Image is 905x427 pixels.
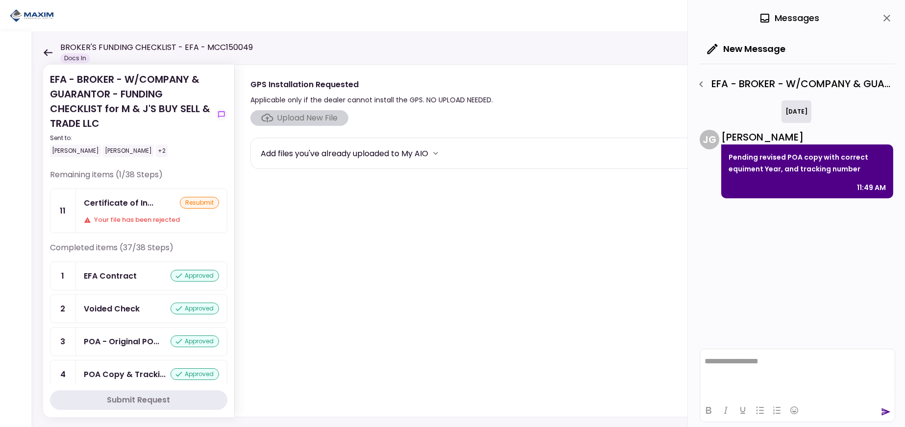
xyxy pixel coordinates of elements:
button: more [428,146,443,161]
div: Sent to: [50,134,212,142]
div: EFA - BROKER - W/COMPANY & GUARANTOR - FUNDING CHECKLIST for M & J'S BUY SELL & TRADE LLC [50,72,212,157]
div: Remaining items (1/38 Steps) [50,169,227,189]
div: 11 [50,189,76,233]
button: Submit Request [50,390,227,410]
div: [PERSON_NAME] [721,130,893,144]
div: Completed items (37/38 Steps) [50,242,227,261]
span: Click here to upload the required document [250,110,348,126]
h1: BROKER'S FUNDING CHECKLIST - EFA - MCC150049 [60,42,253,53]
div: [PERSON_NAME] [103,144,154,157]
p: Pending revised POA copy with correct equiment Year, and tracking number [729,151,886,175]
div: Messages [759,11,819,25]
img: Partner icon [10,8,54,23]
div: 11:49 AM [857,182,886,193]
div: J G [700,130,719,149]
div: approved [171,270,219,282]
div: 3 [50,328,76,356]
button: close [879,10,895,26]
div: EFA Contract [84,270,137,282]
div: [PERSON_NAME] [50,144,101,157]
div: GPS Installation RequestedApplicable only if the dealer cannot install the GPS. NO UPLOAD NEEDED.... [234,65,885,417]
div: Docs In [60,53,90,63]
button: Bullet list [752,403,768,417]
div: Submit Request [107,394,171,406]
div: 4 [50,360,76,388]
div: Applicable only if the dealer cannot install the GPS. NO UPLOAD NEEDED. [250,94,493,106]
button: Numbered list [769,403,785,417]
button: Italic [717,403,734,417]
div: approved [171,303,219,314]
div: Certificate of Insurance [84,197,153,209]
a: 4POA Copy & Tracking Receiptapproved [50,360,227,389]
a: 3POA - Original POA (not CA or GA)approved [50,327,227,356]
div: POA Copy & Tracking Receipt [84,368,166,380]
div: Add files you've already uploaded to My AIO [261,147,428,160]
iframe: Rich Text Area [700,349,895,399]
button: Underline [734,403,751,417]
a: 2Voided Checkapproved [50,294,227,323]
div: 2 [50,295,76,323]
a: 11Certificate of InsuranceresubmitYour file has been rejected [50,189,227,233]
div: 1 [50,262,76,290]
div: resubmit [180,197,219,209]
button: show-messages [216,109,227,120]
div: EFA - BROKER - W/COMPANY & GUARANTOR - FUNDING CHECKLIST - POA Copy & Tracking Receipt [693,76,895,93]
div: approved [171,368,219,380]
button: Bold [700,403,717,417]
button: New Message [700,36,793,62]
div: Voided Check [84,303,140,315]
div: +2 [156,144,168,157]
div: POA - Original POA (not CA or GA) [84,335,159,348]
div: Your file has been rejected [84,215,219,225]
div: approved [171,335,219,347]
a: 1EFA Contractapproved [50,261,227,290]
button: send [881,407,891,417]
div: [DATE] [782,100,811,123]
div: GPS Installation Requested [250,78,493,91]
button: Emojis [786,403,803,417]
